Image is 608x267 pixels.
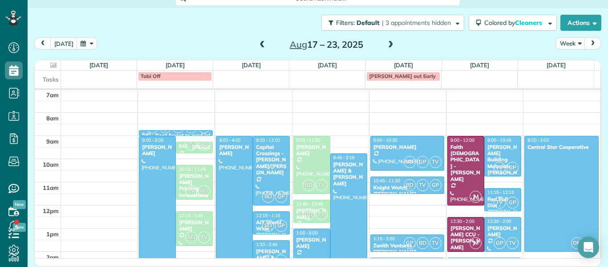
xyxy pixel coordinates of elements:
[296,137,320,143] span: 9:00 - 11:30
[373,137,397,143] span: 9:00 - 10:30
[357,19,380,27] span: Default
[487,137,511,143] span: 9:00 - 10:45
[484,19,545,27] span: Colored by
[219,144,250,157] div: [PERSON_NAME]
[185,231,197,243] span: BD
[275,255,287,267] span: GP
[198,231,210,243] span: TV
[404,237,416,249] span: GP
[256,137,280,143] span: 9:00 - 12:00
[89,62,109,69] a: [DATE]
[317,15,464,31] a: Filters: Default | 3 appointments hidden
[494,162,506,174] span: TV
[50,37,77,49] button: [DATE]
[256,213,280,218] span: 12:15 - 1:15
[262,220,274,232] span: BD
[46,230,59,238] span: 1pm
[256,242,277,247] span: 1:30 - 2:45
[46,138,59,145] span: 9am
[417,237,429,249] span: BD
[255,219,287,245] div: AIT World Wide - [PERSON_NAME]
[560,15,601,31] button: Actions
[469,15,557,31] button: Colored byCleaners
[185,139,197,151] span: TV
[450,218,474,224] span: 12:30 - 2:00
[271,40,382,49] h2: 17 – 23, 2025
[166,62,185,69] a: [DATE]
[527,137,549,143] span: 9:00 - 2:00
[578,237,599,258] div: Open Intercom Messenger
[507,237,519,249] span: TV
[487,225,519,238] div: [PERSON_NAME]
[275,220,287,232] span: GP
[404,156,416,168] span: BD
[507,197,519,209] span: GP
[43,207,59,214] span: 12pm
[494,237,506,249] span: GP
[198,139,210,151] span: BD
[46,91,59,99] span: 7am
[450,225,482,251] div: [PERSON_NAME] CCU - [PERSON_NAME]
[487,189,514,195] span: 11:15 - 12:15
[142,144,173,157] div: [PERSON_NAME]
[556,37,585,49] button: Week
[487,144,519,182] div: [PERSON_NAME] Building Materials - [PERSON_NAME]
[382,19,451,27] span: | 3 appointments hidden
[404,179,416,191] span: BD
[417,156,429,168] span: GP
[450,144,482,182] div: Faith [DEMOGRAPHIC_DATA] - [PERSON_NAME]
[296,201,323,207] span: 11:45 - 12:45
[369,73,436,79] span: [PERSON_NAME] out Early
[450,137,474,143] span: 9:00 - 12:00
[571,237,583,249] span: DM
[178,173,210,218] div: [PERSON_NAME] Printing Innovations - [PERSON_NAME]
[255,144,287,176] div: Capital Crossings - [PERSON_NAME]/[PERSON_NAME]
[141,73,161,79] span: Tabi Off
[487,196,519,222] div: Red Bull Dist - [PERSON_NAME]
[160,126,171,135] small: 2
[219,137,240,143] span: 9:00 - 4:00
[296,230,318,236] span: 1:00 - 5:00
[43,161,59,168] span: 10am
[430,237,442,249] span: TV
[318,62,337,69] a: [DATE]
[494,197,506,209] span: TV
[179,213,203,218] span: 12:15 - 1:45
[242,62,261,69] a: [DATE]
[336,19,355,27] span: Filters:
[296,237,328,250] div: [PERSON_NAME]
[584,37,601,49] button: next
[13,200,26,209] span: New
[333,155,355,160] span: 9:45 - 3:15
[321,15,464,31] button: Filters: Default | 3 appointments hidden
[43,184,59,191] span: 11am
[46,254,59,261] span: 2pm
[373,178,400,184] span: 10:45 - 11:30
[527,144,596,150] div: Central Star Cooperative
[316,179,328,191] span: TV
[507,162,519,174] span: GP
[46,115,59,122] span: 8am
[178,219,210,232] div: [PERSON_NAME]
[198,185,210,197] span: BD
[470,62,489,69] a: [DATE]
[333,161,365,187] div: [PERSON_NAME] & [PERSON_NAME]
[296,144,328,157] div: [PERSON_NAME]
[275,191,287,203] span: GP
[262,255,274,267] span: BD
[303,208,315,220] span: BD
[417,179,429,191] span: TV
[487,218,511,224] span: 12:30 - 2:00
[303,179,315,191] span: BD
[430,179,442,191] span: GP
[34,37,51,49] button: prev
[296,208,328,221] div: [PERSON_NAME]
[262,191,274,203] span: BD
[185,185,197,197] span: TV
[470,191,482,203] span: JM
[179,166,206,172] span: 10:15 - 11:45
[316,208,328,220] span: TV
[547,62,566,69] a: [DATE]
[430,156,442,168] span: TV
[142,137,163,143] span: 9:00 - 3:00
